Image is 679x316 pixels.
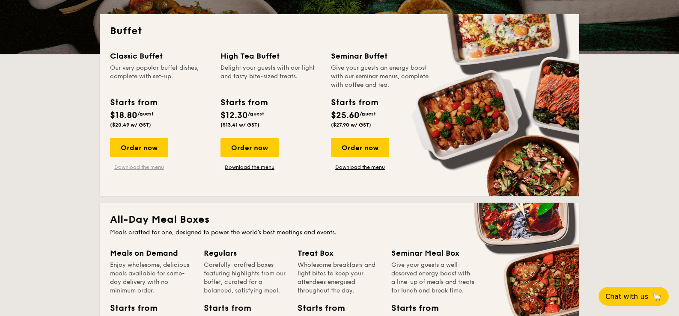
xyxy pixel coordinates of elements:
div: Starts from [391,302,430,315]
div: Carefully-crafted boxes featuring highlights from our buffet, curated for a balanced, satisfying ... [204,261,287,295]
div: High Tea Buffet [220,50,321,62]
div: Meals crafted for one, designed to power the world's best meetings and events. [110,228,569,237]
div: Give your guests an energy boost with our seminar menus, complete with coffee and tea. [331,64,431,89]
div: Order now [110,138,168,157]
span: ($20.49 w/ GST) [110,122,151,128]
span: /guest [137,111,154,117]
div: Give your guests a well-deserved energy boost with a line-up of meals and treats for lunch and br... [391,261,475,295]
a: Download the menu [220,164,279,171]
div: Treat Box [298,247,381,259]
div: Classic Buffet [110,50,210,62]
h2: Buffet [110,24,569,38]
div: Seminar Meal Box [391,247,475,259]
a: Download the menu [110,164,168,171]
div: Order now [331,138,389,157]
a: Download the menu [331,164,389,171]
span: $18.80 [110,110,137,121]
div: Starts from [298,302,336,315]
div: Our very popular buffet dishes, complete with set-up. [110,64,210,89]
span: $12.30 [220,110,248,121]
span: 🦙 [652,292,662,301]
div: Meals on Demand [110,247,194,259]
span: $25.60 [331,110,360,121]
div: Starts from [331,96,378,109]
button: Chat with us🦙 [599,287,669,306]
div: Starts from [204,302,242,315]
span: /guest [248,111,264,117]
div: Starts from [110,302,149,315]
div: Seminar Buffet [331,50,431,62]
span: ($27.90 w/ GST) [331,122,371,128]
div: Starts from [110,96,157,109]
span: Chat with us [605,292,648,301]
div: Delight your guests with our light and tasty bite-sized treats. [220,64,321,89]
div: Wholesome breakfasts and light bites to keep your attendees energised throughout the day. [298,261,381,295]
div: Enjoy wholesome, delicious meals available for same-day delivery with no minimum order. [110,261,194,295]
div: Starts from [220,96,267,109]
span: ($13.41 w/ GST) [220,122,259,128]
div: Order now [220,138,279,157]
span: /guest [360,111,376,117]
div: Regulars [204,247,287,259]
h2: All-Day Meal Boxes [110,213,569,227]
